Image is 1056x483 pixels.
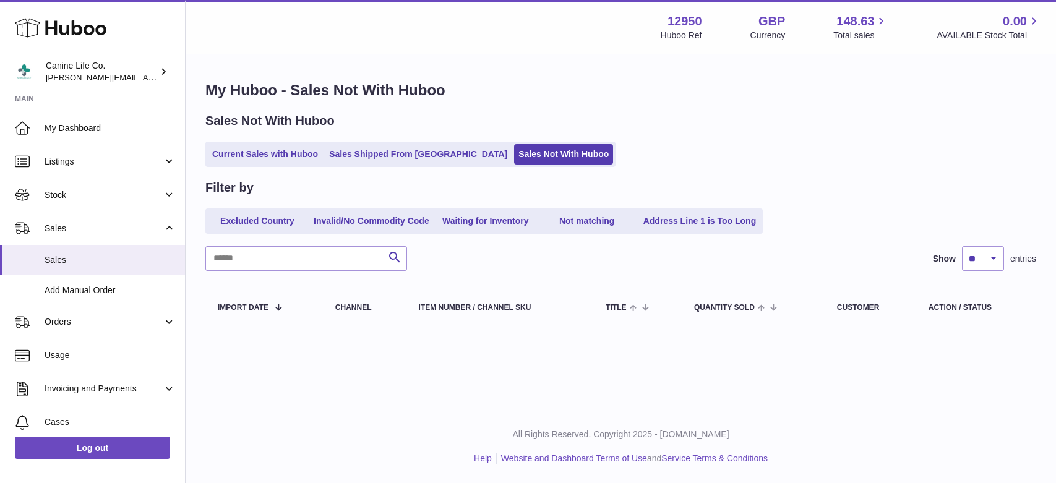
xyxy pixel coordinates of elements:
a: Current Sales with Huboo [208,144,322,165]
span: Listings [45,156,163,168]
div: Currency [750,30,786,41]
a: Sales Not With Huboo [514,144,613,165]
span: Cases [45,416,176,428]
span: entries [1010,253,1036,265]
div: Canine Life Co. [46,60,157,83]
span: Quantity Sold [694,304,755,312]
a: Not matching [538,211,637,231]
div: Customer [837,304,904,312]
a: Address Line 1 is Too Long [639,211,761,231]
a: Waiting for Inventory [436,211,535,231]
strong: GBP [758,13,785,30]
img: kevin@clsgltd.co.uk [15,62,33,81]
span: 148.63 [836,13,874,30]
span: Invoicing and Payments [45,383,163,395]
span: Orders [45,316,163,328]
span: [PERSON_NAME][EMAIL_ADDRESS][DOMAIN_NAME] [46,72,248,82]
a: Website and Dashboard Terms of Use [501,453,647,463]
a: 148.63 Total sales [833,13,888,41]
div: Item Number / Channel SKU [419,304,582,312]
a: 0.00 AVAILABLE Stock Total [937,13,1041,41]
strong: 12950 [668,13,702,30]
div: Channel [335,304,394,312]
span: AVAILABLE Stock Total [937,30,1041,41]
span: Import date [218,304,268,312]
a: Excluded Country [208,211,307,231]
a: Invalid/No Commodity Code [309,211,434,231]
span: Sales [45,223,163,234]
h2: Filter by [205,179,254,196]
span: 0.00 [1003,13,1027,30]
li: and [497,453,768,464]
span: Total sales [833,30,888,41]
a: Sales Shipped From [GEOGRAPHIC_DATA] [325,144,512,165]
span: Stock [45,189,163,201]
h2: Sales Not With Huboo [205,113,335,129]
div: Huboo Ref [661,30,702,41]
span: My Dashboard [45,122,176,134]
span: Sales [45,254,176,266]
a: Service Terms & Conditions [661,453,768,463]
h1: My Huboo - Sales Not With Huboo [205,80,1036,100]
div: Action / Status [929,304,1024,312]
p: All Rights Reserved. Copyright 2025 - [DOMAIN_NAME] [195,429,1046,440]
a: Help [474,453,492,463]
label: Show [933,253,956,265]
span: Add Manual Order [45,284,176,296]
span: Usage [45,349,176,361]
a: Log out [15,437,170,459]
span: Title [606,304,626,312]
